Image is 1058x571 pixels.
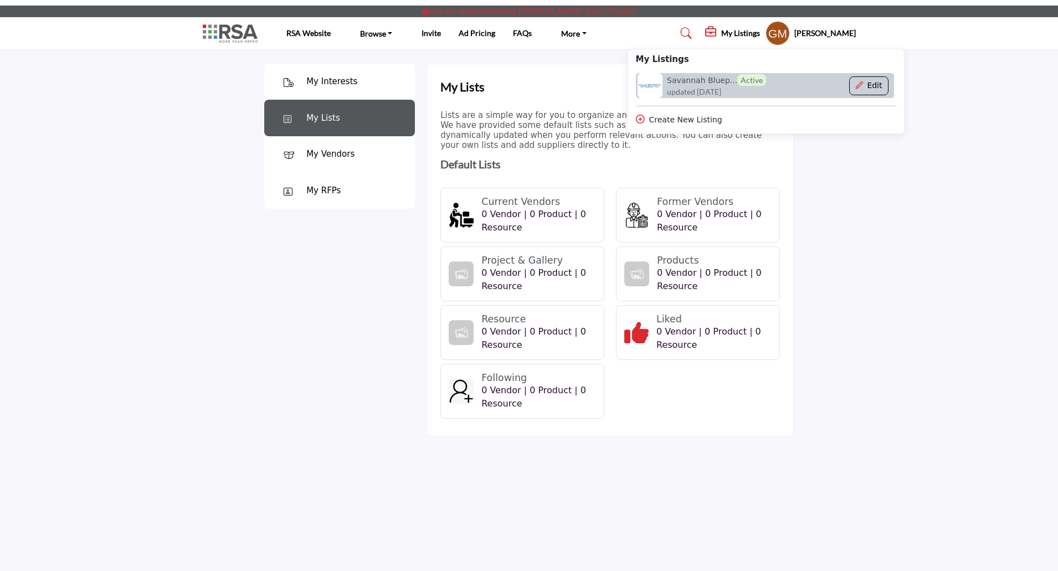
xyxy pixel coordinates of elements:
[636,53,689,66] b: My Listings
[348,23,404,43] a: Browse
[422,28,441,38] a: Invite
[440,156,780,172] h3: Default Lists
[203,24,263,43] img: site Logo
[449,320,474,345] img: Default logo
[667,74,766,86] h6: Savannah Blueprint Company
[481,255,592,266] h4: Project & Gallery
[306,184,341,197] div: My RFPs
[481,385,586,409] span: 0 Vendor | 0 Product | 0 Resource
[667,86,721,97] span: updated [DATE]
[794,28,856,39] h5: [PERSON_NAME]
[628,49,905,135] div: My Listings
[481,313,592,325] h4: Resource
[766,21,790,45] button: Show hide supplier dropdown
[849,76,888,95] div: Basic outlined example
[449,203,474,228] img: Current Vendors logo
[481,326,586,350] span: 0 Vendor | 0 Product | 0 Resource
[306,112,340,125] div: My Lists
[481,268,586,291] span: 0 Vendor | 0 Product | 0 Resource
[440,110,780,150] h3: Lists are a simple way for you to organize and keep track on groups of suppliers. We have provide...
[656,326,761,350] span: 0 Vendor | 0 Product | 0 Resource
[449,379,474,404] img: Following logo
[549,23,598,43] a: More
[670,24,699,42] a: Search
[657,255,768,266] h4: Products
[721,28,760,38] h5: My Listings
[449,261,474,286] img: Default logo
[636,114,896,126] div: Create New Listing
[481,196,592,208] h4: Current Vendors
[705,27,760,40] div: My Listings
[306,148,355,161] div: My Vendors
[440,78,485,102] h2: My Lists
[624,261,649,286] img: Default logo
[286,28,331,38] a: RSA Website
[657,209,762,233] span: 0 Vendor | 0 Product | 0 Resource
[849,76,888,95] button: Show Company Details With Edit Page
[657,268,762,291] span: 0 Vendor | 0 Product | 0 Resource
[737,74,766,86] span: Active
[459,28,495,38] a: Ad Pricing
[513,28,532,38] a: FAQs
[306,75,357,88] div: My Interests
[624,203,649,228] img: Former Vendors logo
[636,73,787,98] a: savannah-blueprint-company logo Savannah Bluep...Active updated [DATE]
[481,372,592,384] h4: Following
[481,209,586,233] span: 0 Vendor | 0 Product | 0 Resource
[657,196,768,208] h4: Former Vendors
[638,73,662,98] img: savannah-blueprint-company logo
[656,313,768,325] h4: Liked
